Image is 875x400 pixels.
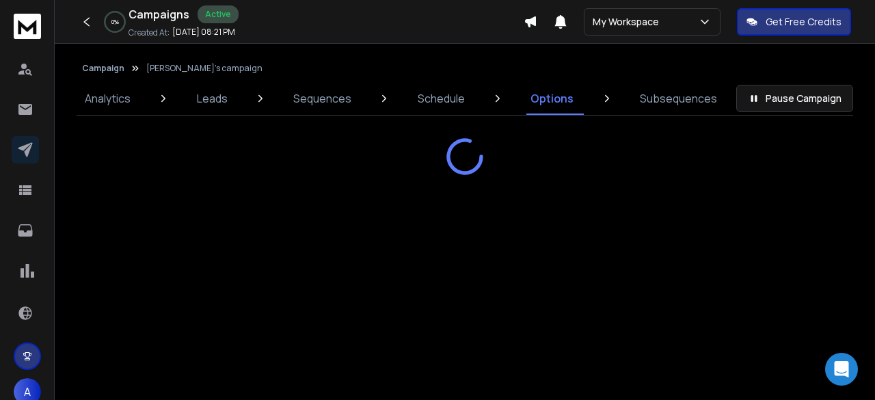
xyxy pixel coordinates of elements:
[14,14,41,39] img: logo
[285,82,360,115] a: Sequences
[129,27,170,38] p: Created At:
[82,63,124,74] button: Campaign
[189,82,236,115] a: Leads
[825,353,858,386] div: Open Intercom Messenger
[198,5,239,23] div: Active
[737,8,851,36] button: Get Free Credits
[593,15,664,29] p: My Workspace
[146,63,262,74] p: [PERSON_NAME]'s campaign
[129,6,189,23] h1: Campaigns
[111,18,119,26] p: 0 %
[530,90,574,107] p: Options
[522,82,582,115] a: Options
[418,90,465,107] p: Schedule
[197,90,228,107] p: Leads
[293,90,351,107] p: Sequences
[172,27,235,38] p: [DATE] 08:21 PM
[409,82,473,115] a: Schedule
[77,82,139,115] a: Analytics
[640,90,717,107] p: Subsequences
[632,82,725,115] a: Subsequences
[85,90,131,107] p: Analytics
[766,15,842,29] p: Get Free Credits
[736,85,853,112] button: Pause Campaign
